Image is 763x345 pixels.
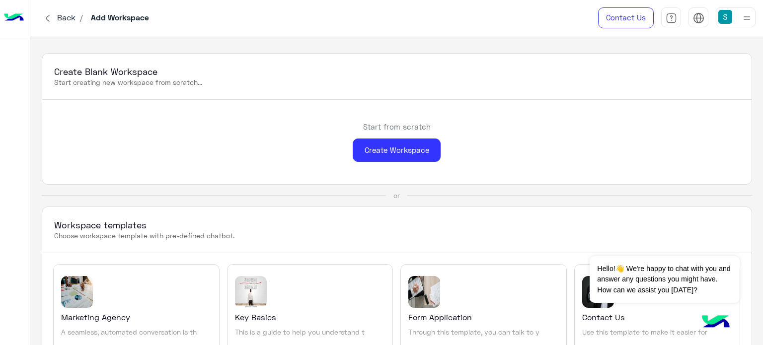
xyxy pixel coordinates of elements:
[54,77,740,87] p: Start creating new workspace from scratch...
[61,276,93,308] img: template image
[408,276,440,308] img: template image
[582,311,625,323] h5: Contact Us
[42,12,54,24] img: chervon
[235,276,267,308] img: template image
[54,231,740,241] p: Choose workspace template with pre-defined chatbot.
[408,311,472,323] h5: Form Application
[61,311,130,323] h5: Marketing Agency
[741,12,753,24] img: profile
[698,305,733,340] img: hulul-logo.png
[4,7,24,28] img: Logo
[79,12,83,22] span: /
[61,327,197,337] p: A seamless, automated conversation is th
[693,12,704,24] img: tab
[582,327,707,337] p: Use this template to make it easier for
[718,10,732,24] img: userImage
[582,276,614,308] img: template image
[598,7,654,28] a: Contact Us
[666,12,677,24] img: tab
[353,138,441,162] div: Create Workspace
[393,191,400,201] div: or
[661,7,681,28] a: tab
[408,327,539,337] p: Through this template, you can talk to y
[235,311,276,323] h5: Key Basics
[91,11,149,25] p: Add Workspace
[54,219,740,231] h3: Workspace templates
[363,122,431,131] h6: Start from scratch
[54,12,79,22] span: Back
[590,256,739,303] span: Hello!👋 We're happy to chat with you and answer any questions you might have. How can we assist y...
[235,327,365,337] p: This is a guide to help you understand t
[54,66,740,77] h3: Create Blank Workspace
